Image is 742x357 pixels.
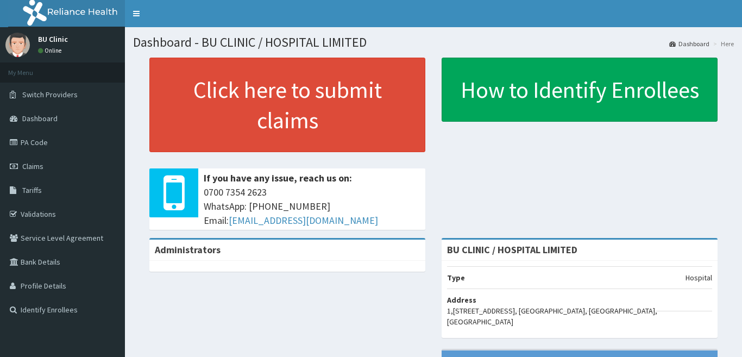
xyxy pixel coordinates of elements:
[149,58,425,152] a: Click here to submit claims
[447,295,476,305] b: Address
[204,185,420,227] span: 0700 7354 2623 WhatsApp: [PHONE_NUMBER] Email:
[204,172,352,184] b: If you have any issue, reach us on:
[22,90,78,99] span: Switch Providers
[447,305,712,327] p: 1,[STREET_ADDRESS], [GEOGRAPHIC_DATA], [GEOGRAPHIC_DATA], [GEOGRAPHIC_DATA]
[38,47,64,54] a: Online
[442,58,718,122] a: How to Identify Enrollees
[22,161,43,171] span: Claims
[5,33,30,57] img: User Image
[22,185,42,195] span: Tariffs
[686,272,712,283] p: Hospital
[447,243,577,256] strong: BU CLINIC / HOSPITAL LIMITED
[710,39,734,48] li: Here
[133,35,734,49] h1: Dashboard - BU CLINIC / HOSPITAL LIMITED
[447,273,465,283] b: Type
[229,214,378,227] a: [EMAIL_ADDRESS][DOMAIN_NAME]
[38,35,68,43] p: BU Clinic
[669,39,709,48] a: Dashboard
[22,114,58,123] span: Dashboard
[155,243,221,256] b: Administrators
